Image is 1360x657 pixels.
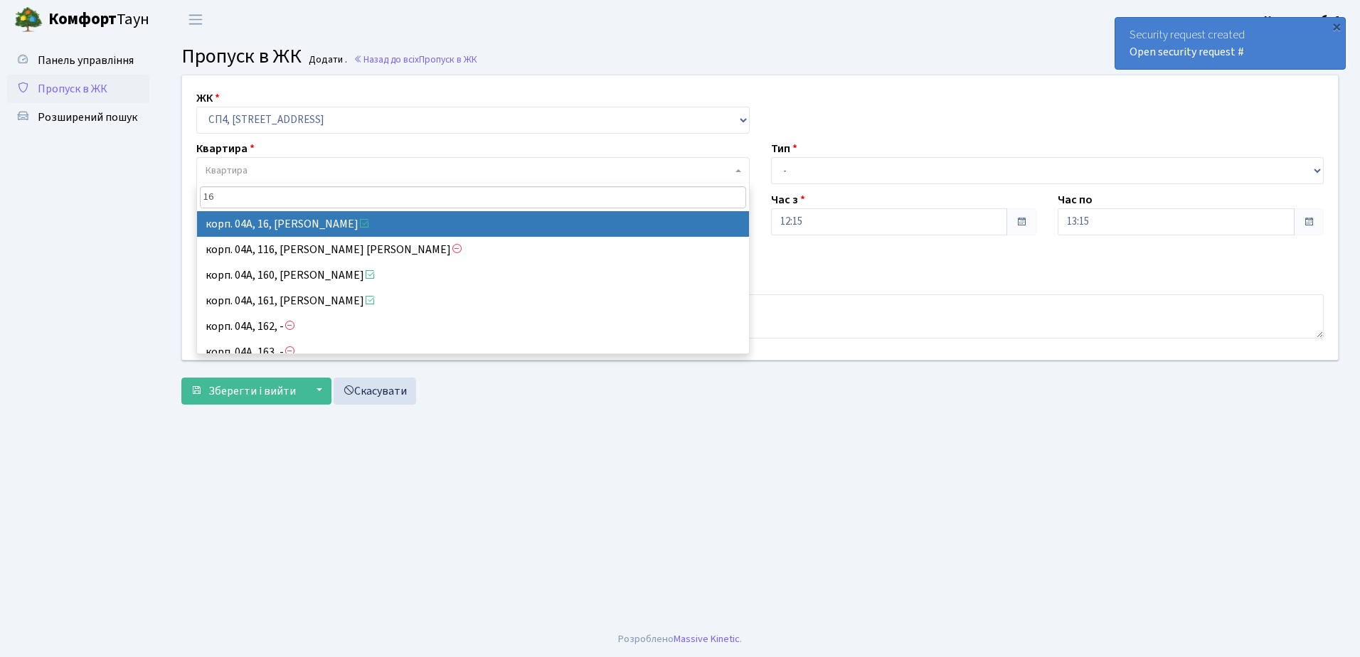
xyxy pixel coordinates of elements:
b: Консьєрж б. 4. [1264,12,1343,28]
div: Розроблено . [618,631,742,647]
a: Панель управління [7,46,149,75]
img: logo.png [14,6,43,34]
li: корп. 04А, 162, - [197,314,749,339]
label: Тип [771,140,797,157]
span: Панель управління [38,53,134,68]
a: Massive Kinetic [674,631,740,646]
button: Зберегти і вийти [181,378,305,405]
button: Переключити навігацію [178,8,213,31]
span: Пропуск в ЖК [419,53,477,66]
div: × [1329,19,1344,33]
a: Open security request # [1130,44,1244,60]
small: Додати . [306,54,347,66]
label: Час з [771,191,805,208]
li: корп. 04А, 16, [PERSON_NAME] [197,211,749,237]
a: Назад до всіхПропуск в ЖК [354,53,477,66]
b: Комфорт [48,8,117,31]
span: Розширений пошук [38,109,137,125]
a: Скасувати [334,378,416,405]
li: корп. 04А, 116, [PERSON_NAME] [PERSON_NAME] [197,237,749,262]
a: Пропуск в ЖК [7,75,149,103]
a: Консьєрж б. 4. [1264,11,1343,28]
span: Пропуск в ЖК [38,81,107,97]
li: корп. 04А, 163, - [197,339,749,365]
label: Квартира [196,140,255,157]
label: ЖК [196,90,220,107]
a: Розширений пошук [7,103,149,132]
span: Квартира [206,164,248,178]
span: Пропуск в ЖК [181,42,302,70]
li: корп. 04А, 160, [PERSON_NAME] [197,262,749,288]
span: Зберегти і вийти [208,383,296,399]
li: корп. 04А, 161, [PERSON_NAME] [197,288,749,314]
div: Security request created [1115,18,1345,69]
span: Таун [48,8,149,32]
label: Час по [1058,191,1093,208]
